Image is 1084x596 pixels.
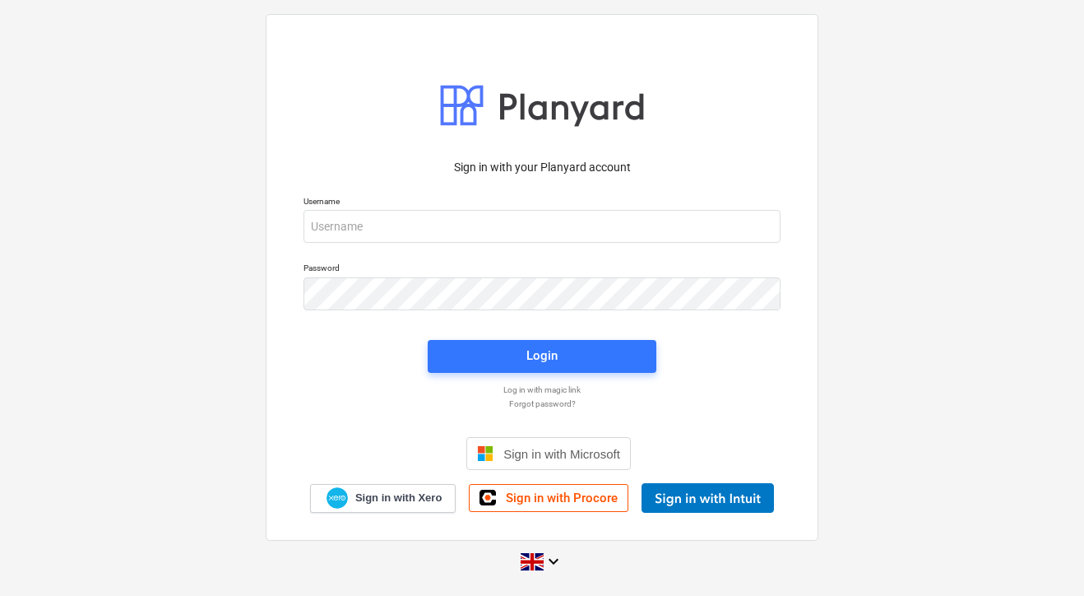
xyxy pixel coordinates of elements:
input: Username [303,210,781,243]
i: keyboard_arrow_down [544,552,563,571]
div: Login [526,345,558,366]
p: Password [303,263,781,277]
img: Microsoft logo [477,445,493,462]
a: Log in with magic link [295,384,789,395]
a: Sign in with Xero [310,484,456,513]
p: Username [303,196,781,210]
p: Sign in with your Planyard account [303,159,781,176]
button: Login [428,340,656,373]
span: Sign in with Xero [355,491,442,505]
span: Sign in with Procore [506,491,618,505]
span: Sign in with Microsoft [503,447,620,461]
a: Forgot password? [295,398,789,409]
img: Xero logo [327,487,348,510]
a: Sign in with Procore [469,484,628,512]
